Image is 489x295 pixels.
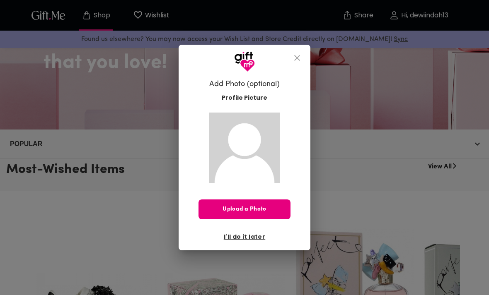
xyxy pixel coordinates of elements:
[199,205,290,214] span: Upload a Photo
[209,79,280,89] h6: Add Photo (optional)
[209,113,280,183] img: Gift.me default profile picture
[199,199,290,219] button: Upload a Photo
[224,232,265,241] span: I'll do it later
[220,230,269,244] button: I'll do it later
[222,94,267,102] span: Profile Picture
[287,48,307,68] button: close
[234,51,255,72] img: GiftMe Logo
